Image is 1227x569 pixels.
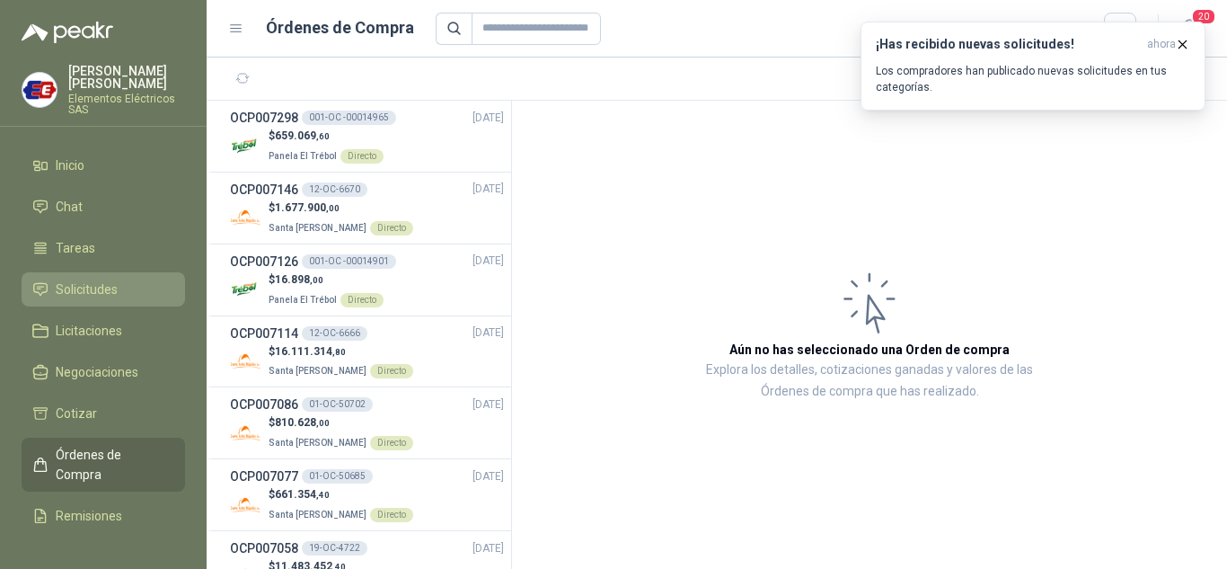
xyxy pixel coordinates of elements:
p: Elementos Eléctricos SAS [68,93,185,115]
div: 01-OC-50702 [302,397,373,412]
span: [DATE] [472,396,504,413]
span: Santa [PERSON_NAME] [269,366,366,376]
h3: OCP007114 [230,324,298,343]
span: ,00 [316,418,330,428]
a: OCP00707701-OC-50685[DATE] Company Logo$661.354,40Santa [PERSON_NAME]Directo [230,467,504,523]
div: 12-OC-6670 [302,182,367,197]
span: Remisiones [56,506,122,526]
div: Directo [370,364,413,378]
div: 12-OC-6666 [302,326,367,341]
button: 20 [1173,13,1205,45]
p: $ [269,200,413,217]
a: Tareas [22,231,185,265]
a: Cotizar [22,396,185,431]
img: Logo peakr [22,22,113,43]
img: Company Logo [230,274,261,306]
span: Inicio [56,156,84,175]
span: 659.069 [275,129,330,142]
p: $ [269,128,384,145]
p: $ [269,486,413,503]
div: 001-OC -00014901 [302,254,396,269]
span: 661.354 [275,488,330,501]
span: 16.898 [275,273,323,286]
span: [DATE] [472,540,504,557]
h3: OCP007126 [230,252,298,271]
h3: OCP007077 [230,467,298,486]
span: Licitaciones [56,321,122,341]
span: [DATE] [472,468,504,485]
p: Explora los detalles, cotizaciones ganadas y valores de las Órdenes de compra que has realizado. [692,360,1047,403]
p: $ [269,271,384,289]
a: Órdenes de Compra [22,438,185,492]
span: Cotizar [56,404,97,423]
img: Company Logo [230,417,261,449]
span: [DATE] [472,325,504,342]
div: Directo [370,436,413,450]
img: Company Logo [22,73,57,107]
span: Chat [56,197,83,217]
span: ,60 [316,131,330,141]
h3: ¡Has recibido nuevas solicitudes! [876,37,1140,52]
span: Santa [PERSON_NAME] [269,438,366,448]
span: ,80 [332,347,346,357]
span: Santa [PERSON_NAME] [269,510,366,520]
a: OCP007126001-OC -00014901[DATE] Company Logo$16.898,00Panela El TrébolDirecto [230,252,504,308]
div: 001-OC -00014965 [302,111,396,125]
img: Company Logo [230,130,261,162]
a: Negociaciones [22,355,185,389]
span: 1.677.900 [275,201,340,214]
a: Remisiones [22,499,185,533]
img: Company Logo [230,489,261,520]
h3: OCP007086 [230,395,298,414]
p: $ [269,343,413,360]
span: Tareas [56,238,95,258]
a: Inicio [22,148,185,182]
a: Licitaciones [22,314,185,348]
p: Los compradores han publicado nuevas solicitudes en tus categorías. [876,63,1190,95]
a: Chat [22,190,185,224]
a: OCP00711412-OC-6666[DATE] Company Logo$16.111.314,80Santa [PERSON_NAME]Directo [230,324,504,380]
span: Negociaciones [56,362,138,382]
a: OCP007298001-OC -00014965[DATE] Company Logo$659.069,60Panela El TrébolDirecto [230,108,504,164]
span: [DATE] [472,181,504,198]
div: Directo [370,221,413,236]
div: 01-OC-50685 [302,469,373,484]
span: 20 [1191,8,1216,25]
img: Company Logo [230,202,261,234]
div: Directo [370,508,413,522]
span: ,00 [310,275,323,285]
div: Directo [340,149,384,164]
div: Directo [340,293,384,307]
a: Solicitudes [22,272,185,307]
span: Solicitudes [56,280,118,299]
h3: Aún no has seleccionado una Orden de compra [729,340,1010,360]
span: 810.628 [275,416,330,429]
a: OCP00708601-OC-50702[DATE] Company Logo$810.628,00Santa [PERSON_NAME]Directo [230,395,504,451]
h3: OCP007058 [230,538,298,558]
span: Órdenes de Compra [56,445,168,485]
span: ,40 [316,490,330,500]
h1: Órdenes de Compra [266,15,414,40]
span: ,00 [326,203,340,213]
div: 19-OC-4722 [302,541,367,556]
button: ¡Has recibido nuevas solicitudes!ahora Los compradores han publicado nuevas solicitudes en tus ca... [861,22,1205,111]
span: Santa [PERSON_NAME] [269,223,366,233]
span: 16.111.314 [275,345,346,358]
span: [DATE] [472,110,504,127]
span: Panela El Trébol [269,295,337,305]
span: Panela El Trébol [269,151,337,161]
p: [PERSON_NAME] [PERSON_NAME] [68,65,185,90]
h3: OCP007298 [230,108,298,128]
img: Company Logo [230,345,261,377]
h3: OCP007146 [230,180,298,200]
p: $ [269,414,413,431]
span: ahora [1147,37,1176,52]
span: [DATE] [472,253,504,270]
a: OCP00714612-OC-6670[DATE] Company Logo$1.677.900,00Santa [PERSON_NAME]Directo [230,180,504,236]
